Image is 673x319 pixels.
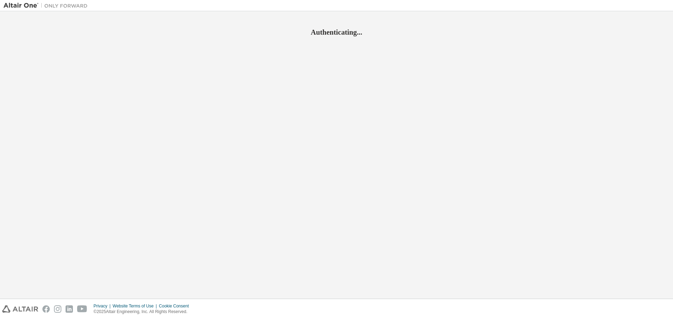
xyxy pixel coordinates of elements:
div: Privacy [94,303,113,309]
img: altair_logo.svg [2,305,38,313]
img: facebook.svg [42,305,50,313]
div: Website Terms of Use [113,303,159,309]
img: Altair One [4,2,91,9]
img: youtube.svg [77,305,87,313]
h2: Authenticating... [4,28,669,37]
p: © 2025 Altair Engineering, Inc. All Rights Reserved. [94,309,193,315]
img: linkedin.svg [66,305,73,313]
img: instagram.svg [54,305,61,313]
div: Cookie Consent [159,303,193,309]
